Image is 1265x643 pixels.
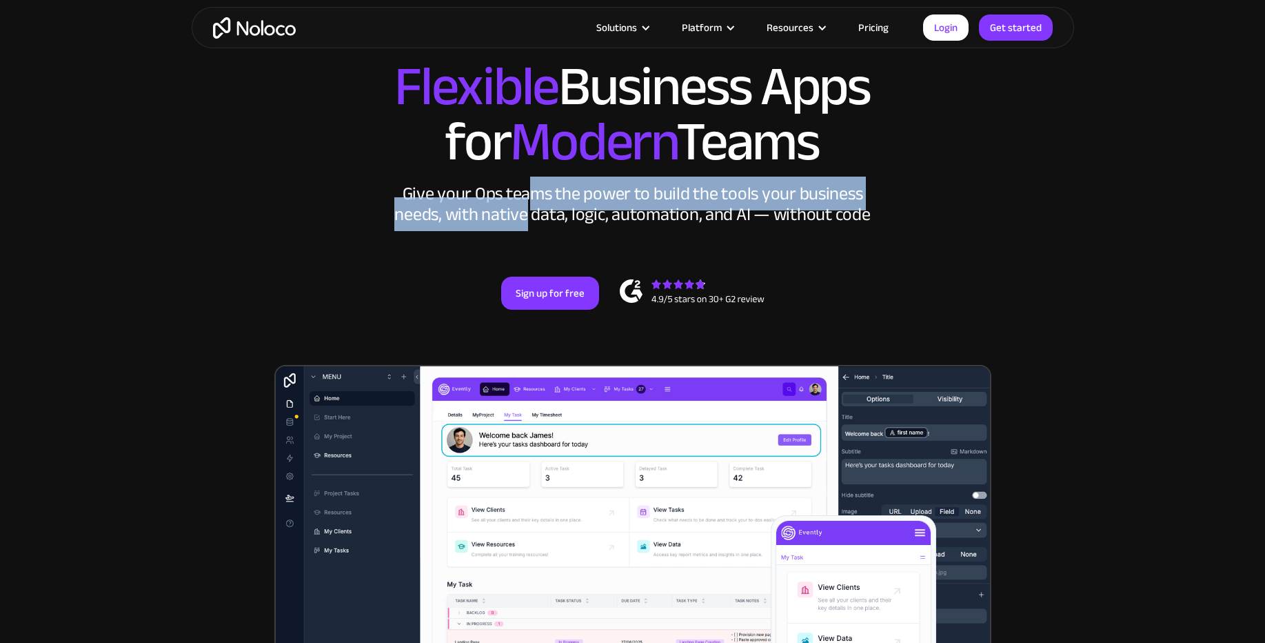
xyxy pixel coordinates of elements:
[394,35,558,138] span: Flexible
[923,14,969,41] a: Login
[596,19,637,37] div: Solutions
[392,184,874,225] div: Give your Ops teams the power to build the tools your business needs, with native data, logic, au...
[979,14,1053,41] a: Get started
[579,19,665,37] div: Solutions
[841,19,906,37] a: Pricing
[682,19,722,37] div: Platform
[767,19,813,37] div: Resources
[749,19,841,37] div: Resources
[665,19,749,37] div: Platform
[213,17,296,39] a: home
[510,90,676,193] span: Modern
[205,59,1060,170] h2: Business Apps for Teams
[501,277,599,310] a: Sign up for free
